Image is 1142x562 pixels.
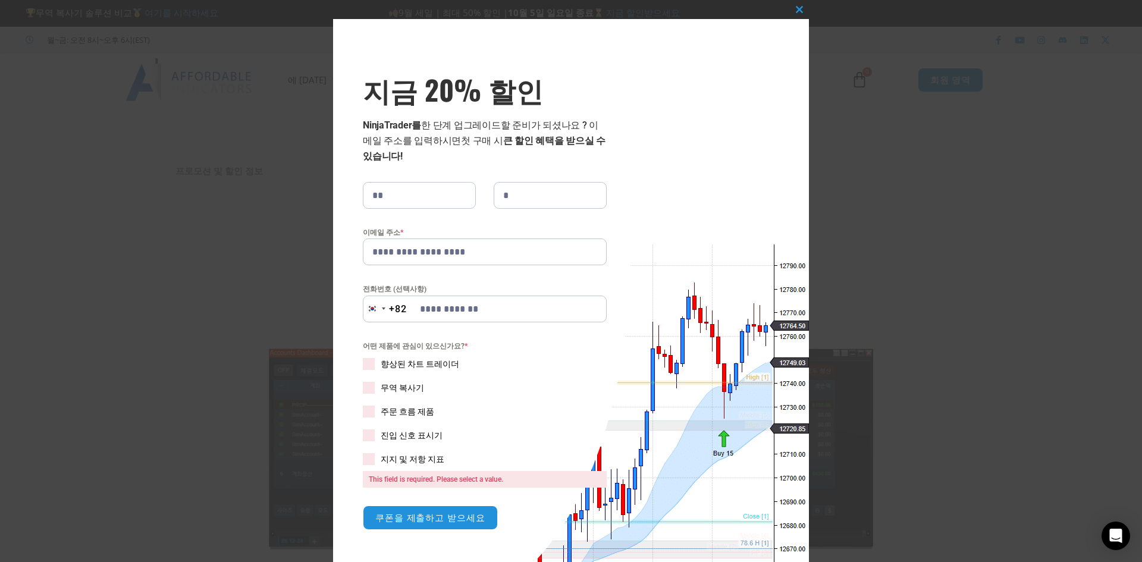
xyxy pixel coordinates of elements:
[363,429,607,441] label: 진입 신호 표시기
[363,120,421,131] font: NinjaTrader를
[363,285,426,293] font: 전화번호 (선택사항)
[363,228,400,237] font: 이메일 주소
[363,506,498,530] button: 쿠폰을 제출하고 받으세요
[363,358,607,370] label: 향상된 차트 트레이더
[381,454,444,464] font: 지지 및 저항 지표
[381,431,443,440] font: 진입 신호 표시기
[389,302,407,317] div: +82
[363,296,407,322] button: 선택된 국가
[363,342,465,350] font: 어떤 제품에 관심이 있으신가요?
[381,383,424,393] font: 무역 복사기
[363,471,607,488] span: This field is required. Please select a value.
[381,407,434,416] font: 주문 흐름 제품
[363,69,543,109] font: 지금 20% 할인
[1102,522,1130,550] div: 인터콤 메신저 열기
[461,135,503,146] font: 첫 구매 시
[381,359,459,369] font: 향상된 차트 트레이더
[363,406,607,417] label: 주문 흐름 제품
[363,382,607,394] label: 무역 복사기
[375,511,485,523] font: 쿠폰을 제출하고 받으세요
[363,453,607,465] label: 지지 및 저항 지표
[421,120,501,131] font: 한 단계 업그레이드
